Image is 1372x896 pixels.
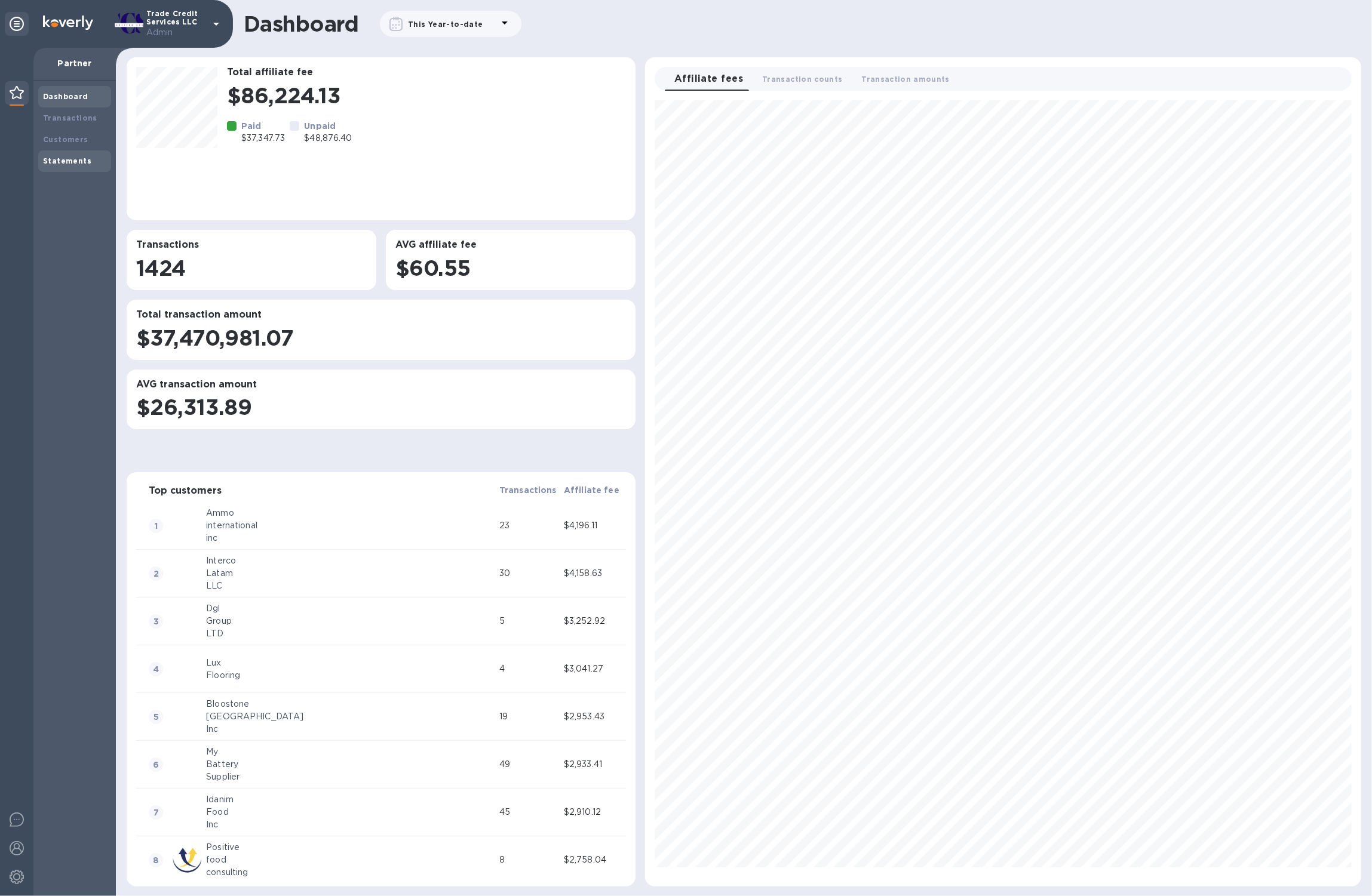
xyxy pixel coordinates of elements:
[564,485,619,495] b: Affiliate fee
[227,83,626,108] h1: $86,224.13
[5,12,29,36] div: Unpin categories
[395,239,626,251] h3: AVG affiliate fee
[43,113,97,122] b: Transactions
[499,854,559,866] div: 8
[564,615,624,627] div: $3,252.92
[43,92,88,101] b: Dashboard
[395,255,626,281] h1: $60.55
[499,567,559,580] div: 30
[499,485,557,495] b: Transactions
[206,866,495,879] div: consulting
[206,710,495,723] div: [GEOGRAPHIC_DATA]
[206,723,495,735] div: Inc
[241,120,285,132] p: Paid
[227,67,626,78] h3: Total affiliate fee
[206,793,495,806] div: Idanim
[43,156,91,165] b: Statements
[149,485,222,497] h3: Top customers
[408,20,483,29] b: This Year-to-date
[861,73,950,85] span: Transaction amounts
[499,758,559,771] div: 49
[206,532,495,544] div: inc
[244,11,359,36] h1: Dashboard
[149,853,163,867] span: 8
[564,663,624,675] div: $3,041.27
[206,758,495,771] div: Battery
[304,120,352,132] p: Unpaid
[149,710,163,724] span: 5
[499,519,559,532] div: 23
[564,854,624,866] div: $2,758.04
[206,854,495,866] div: food
[564,806,624,818] div: $2,910.12
[149,519,163,533] span: 1
[149,805,163,820] span: 7
[564,758,624,771] div: $2,933.41
[499,615,559,627] div: 5
[149,758,163,772] span: 6
[499,806,559,818] div: 45
[206,627,495,640] div: LTD
[206,771,495,783] div: Supplier
[499,483,557,497] span: Transactions
[10,86,24,99] img: Partner
[206,669,495,682] div: Flooring
[206,615,495,627] div: Group
[149,566,163,581] span: 2
[499,710,559,723] div: 19
[206,602,495,615] div: Dgl
[136,379,626,390] h3: AVG transaction amount
[43,135,88,144] b: Customers
[206,555,495,567] div: Interco
[136,309,626,321] h3: Total transaction amount
[206,567,495,580] div: Latam
[136,255,367,281] h1: 1424
[206,507,495,519] div: Ammo
[762,73,842,85] span: Transaction counts
[43,57,106,69] p: Partner
[136,395,626,420] h1: $26,313.89
[206,657,495,669] div: Lux
[674,70,743,87] span: Affiliate fees
[564,483,619,497] span: Affiliate fee
[206,698,495,710] div: Bloostone
[304,132,352,144] p: $48,876.40
[564,567,624,580] div: $4,158.63
[146,10,206,39] p: Trade Credit Services LLC
[136,239,367,251] h3: Transactions
[206,519,495,532] div: international
[564,710,624,723] div: $2,953.43
[149,662,163,676] span: 4
[206,580,495,592] div: LLC
[146,26,206,39] p: Admin
[241,132,285,144] p: $37,347.73
[206,841,495,854] div: Positive
[136,325,626,350] h1: $37,470,981.07
[206,806,495,818] div: Food
[499,663,559,675] div: 4
[43,16,93,30] img: Logo
[564,519,624,532] div: $4,196.11
[206,746,495,758] div: My
[206,818,495,831] div: Inc
[149,614,163,629] span: 3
